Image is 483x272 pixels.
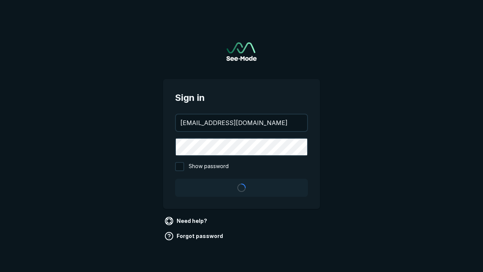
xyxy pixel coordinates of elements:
span: Show password [189,162,229,171]
a: Forgot password [163,230,226,242]
a: Need help? [163,215,210,227]
input: your@email.com [176,114,307,131]
a: Go to sign in [226,42,257,61]
img: See-Mode Logo [226,42,257,61]
span: Sign in [175,91,308,105]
